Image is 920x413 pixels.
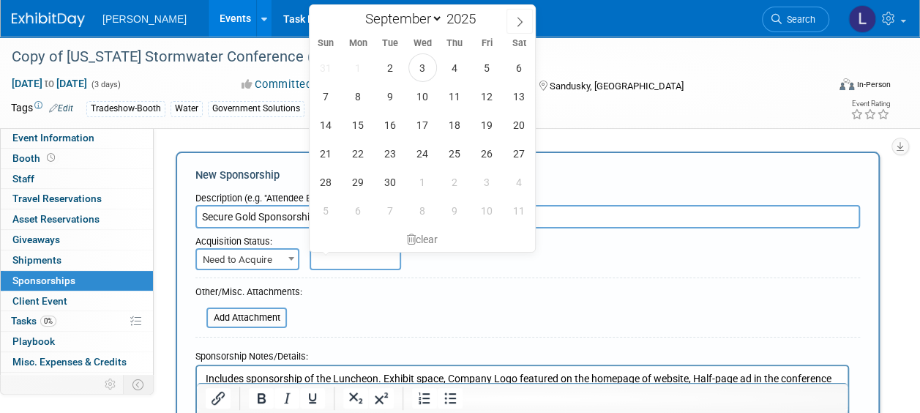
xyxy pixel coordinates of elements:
span: Tue [374,39,406,48]
a: Shipments [1,250,153,270]
input: Year [443,10,487,27]
span: Need to Acquire [195,248,299,270]
span: September 4, 2025 [441,53,469,82]
a: Edit [49,103,73,114]
img: Format-Inperson.png [839,78,854,90]
span: October 4, 2025 [505,168,534,196]
td: Tags [11,100,73,117]
span: September 2, 2025 [376,53,405,82]
a: Search [762,7,829,32]
span: September 23, 2025 [376,139,405,168]
button: Insert/edit link [206,388,231,409]
span: September 20, 2025 [505,111,534,139]
span: Sun [310,39,342,48]
span: September 10, 2025 [408,82,437,111]
a: Booth [1,149,153,168]
div: In-Person [856,79,891,90]
span: September 24, 2025 [408,139,437,168]
div: Ideally by: [310,228,803,248]
button: Bold [249,388,274,409]
div: Government Solutions [208,101,304,116]
img: Lindsey Wolanczyk [848,5,876,33]
a: Staff [1,169,153,189]
span: September 12, 2025 [473,82,501,111]
span: September 14, 2025 [312,111,340,139]
span: Shipments [12,254,61,266]
button: Committed [236,77,324,92]
span: Asset Reservations [12,213,100,225]
span: September 29, 2025 [344,168,373,196]
span: September 13, 2025 [505,82,534,111]
div: Event Format [763,76,891,98]
span: September 15, 2025 [344,111,373,139]
span: [PERSON_NAME] [102,13,187,25]
a: Event Information [1,128,153,148]
div: New Sponsorship [195,168,860,183]
button: Numbered list [412,388,437,409]
span: September 5, 2025 [473,53,501,82]
a: Tasks0% [1,311,153,331]
span: Playbook [12,335,55,347]
span: October 2, 2025 [441,168,469,196]
span: Mon [342,39,374,48]
span: October 5, 2025 [312,196,340,225]
span: September 21, 2025 [312,139,340,168]
span: Sponsorships [12,275,75,286]
span: September 11, 2025 [441,82,469,111]
a: Misc. Expenses & Credits [1,352,153,372]
td: Toggle Event Tabs [124,375,154,394]
div: clear [310,227,535,252]
span: October 9, 2025 [441,196,469,225]
span: September 22, 2025 [344,139,373,168]
span: [DATE] [DATE] [11,77,88,90]
span: (3 days) [90,80,121,89]
span: September 8, 2025 [344,82,373,111]
span: Staff [12,173,34,185]
span: September 25, 2025 [441,139,469,168]
button: Superscript [369,388,394,409]
span: Giveaways [12,234,60,245]
span: Client Event [12,295,67,307]
span: September 18, 2025 [441,111,469,139]
span: Thu [438,39,471,48]
div: Sponsorship Notes/Details: [195,343,849,365]
div: Copy of [US_STATE] Stormwater Conference (Tinkers Creek) 2026 [7,44,815,70]
span: August 31, 2025 [312,53,340,82]
span: Tasks [11,315,56,327]
div: Description (e.g. "Attendee Badge Sponsorship"): [195,185,860,205]
td: Personalize Event Tab Strip [98,375,124,394]
span: September 9, 2025 [376,82,405,111]
a: Client Event [1,291,153,311]
img: ExhibitDay [12,12,85,27]
span: September 6, 2025 [505,53,534,82]
span: September 7, 2025 [312,82,340,111]
div: Tradeshow-Booth [86,101,165,116]
span: to [42,78,56,89]
a: Giveaways [1,230,153,250]
span: Sandusky, [GEOGRAPHIC_DATA] [550,81,684,92]
span: Event Information [12,132,94,144]
span: October 8, 2025 [408,196,437,225]
button: Underline [300,388,325,409]
span: Travel Reservations [12,193,102,204]
span: Booth not reserved yet [44,152,58,163]
select: Month [359,10,443,28]
div: Water [171,101,203,116]
button: Subscript [343,388,368,409]
span: September 28, 2025 [312,168,340,196]
span: October 10, 2025 [473,196,501,225]
span: Misc. Expenses & Credits [12,356,127,368]
span: September 30, 2025 [376,168,405,196]
span: 0% [40,316,56,327]
span: October 11, 2025 [505,196,534,225]
div: Event Rating [850,100,890,108]
span: September 19, 2025 [473,111,501,139]
span: September 26, 2025 [473,139,501,168]
span: October 7, 2025 [376,196,405,225]
span: October 3, 2025 [473,168,501,196]
span: September 17, 2025 [408,111,437,139]
span: October 1, 2025 [408,168,437,196]
a: Playbook [1,332,153,351]
span: Fri [471,39,503,48]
